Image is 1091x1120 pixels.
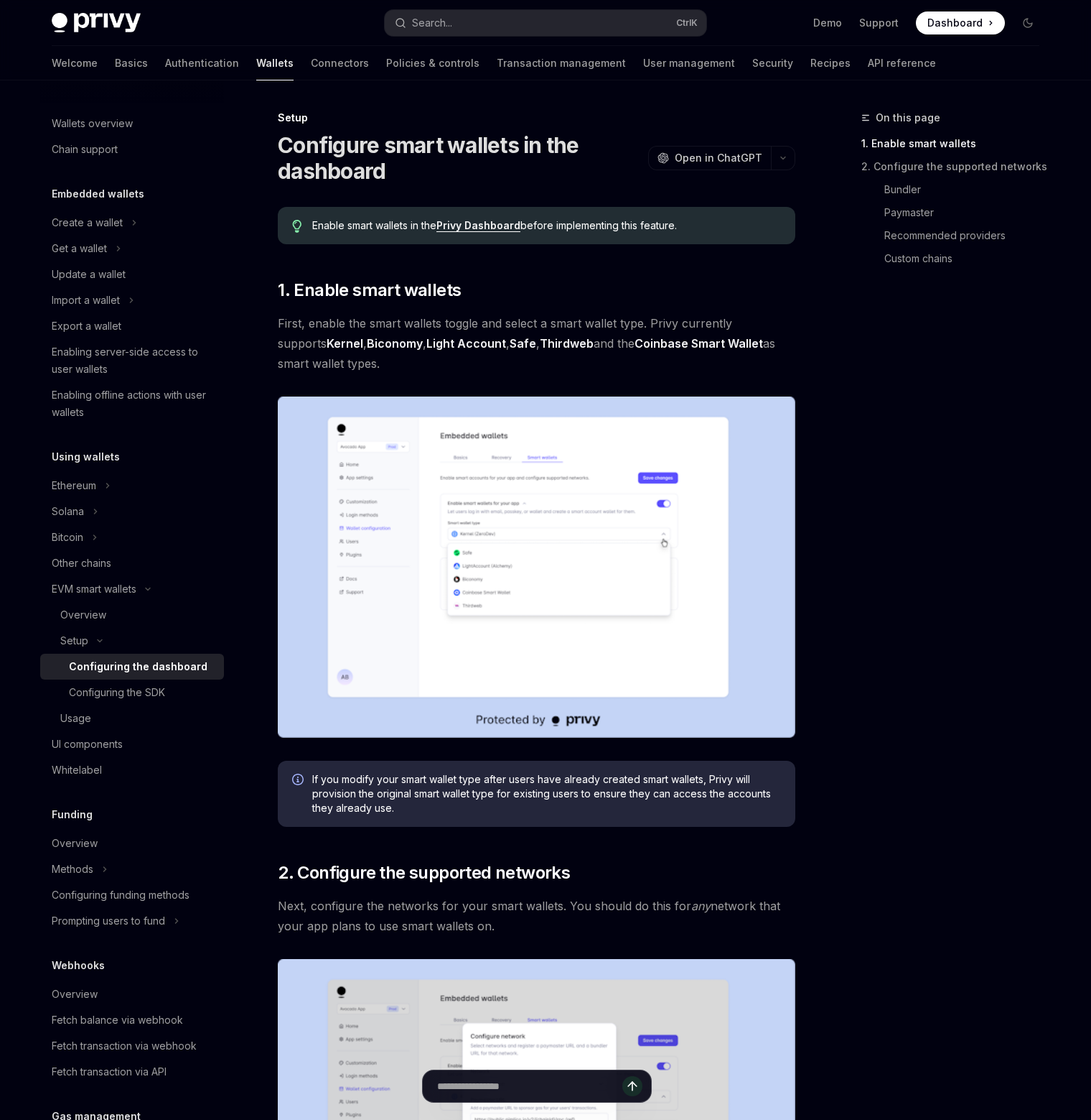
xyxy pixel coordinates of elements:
[115,46,148,80] a: Basics
[52,861,93,878] div: Methods
[40,705,224,731] a: Usage
[813,16,842,30] a: Demo
[676,17,698,29] span: Ctrl K
[40,111,224,136] a: Wallets overview
[1016,11,1039,34] button: Toggle dark mode
[312,772,781,815] span: If you modify your smart wallet type after users have already created smart wallets, Privy will p...
[386,46,479,80] a: Policies & controls
[540,336,594,351] a: Thirdweb
[40,210,224,236] button: Toggle Create a wallet section
[752,46,793,80] a: Security
[52,46,98,80] a: Welcome
[327,336,363,351] a: Kernel
[292,220,302,233] svg: Tip
[52,503,84,520] div: Solana
[52,835,98,852] div: Overview
[40,287,224,313] button: Toggle Import a wallet section
[426,336,506,351] a: Light Account
[691,899,711,913] em: any
[52,185,144,203] h5: Embedded wallets
[40,524,224,550] button: Toggle Bitcoin section
[40,731,224,757] a: UI components
[497,46,626,80] a: Transaction management
[52,806,93,823] h5: Funding
[52,986,98,1003] div: Overview
[40,602,224,628] a: Overview
[52,1063,167,1080] div: Fetch transaction via API
[861,155,1051,178] a: 2. Configure the supported networks
[643,46,735,80] a: User management
[52,912,165,930] div: Prompting users to fund
[40,382,224,425] a: Enabling offline actions with user wallets
[40,499,224,524] button: Toggle Solana section
[278,313,795,374] span: First, enable the smart wallets toggle and select a smart wallet type. Privy currently supports ,...
[278,397,795,738] img: Sample enable smart wallets
[52,1012,183,1029] div: Fetch balance via webhook
[40,757,224,783] a: Whitelabel
[927,16,983,30] span: Dashboard
[40,1059,224,1085] a: Fetch transaction via API
[40,550,224,576] a: Other chains
[60,632,88,649] div: Setup
[412,14,452,32] div: Search...
[40,908,224,934] button: Toggle Prompting users to fund section
[868,46,936,80] a: API reference
[52,957,105,974] h5: Webhooks
[916,11,1005,34] a: Dashboard
[52,580,136,598] div: EVM smart wallets
[52,387,215,421] div: Enabling offline actions with user wallets
[52,762,102,779] div: Whitelabel
[367,336,423,351] a: Biconomy
[40,576,224,602] button: Toggle EVM smart wallets section
[52,477,96,494] div: Ethereum
[437,1070,622,1102] input: Ask a question...
[861,132,1051,155] a: 1. Enable smart wallets
[861,247,1051,270] a: Custom chains
[40,830,224,856] a: Overview
[69,684,165,701] div: Configuring the SDK
[40,856,224,882] button: Toggle Methods section
[52,292,120,309] div: Import a wallet
[40,313,224,339] a: Export a wallet
[60,606,106,624] div: Overview
[510,336,536,351] a: Safe
[52,115,133,132] div: Wallets overview
[40,236,224,262] button: Toggle Get a wallet section
[385,10,706,36] button: Open search
[52,13,141,33] img: dark logo
[311,46,369,80] a: Connectors
[40,882,224,908] a: Configuring funding methods
[40,680,224,705] a: Configuring the SDK
[52,318,121,335] div: Export a wallet
[40,1033,224,1059] a: Fetch transaction via webhook
[436,219,520,232] a: Privy Dashboard
[278,861,570,884] span: 2. Configure the supported networks
[52,448,120,466] h5: Using wallets
[69,658,207,675] div: Configuring the dashboard
[40,339,224,382] a: Enabling server-side access to user wallets
[52,266,126,283] div: Update a wallet
[861,178,1051,201] a: Bundler
[648,146,771,170] button: Open in ChatGPT
[292,774,306,788] svg: Info
[278,132,642,184] h1: Configure smart wallets in the dashboard
[675,151,762,165] span: Open in ChatGPT
[40,628,224,654] button: Toggle Setup section
[278,111,795,125] div: Setup
[52,887,189,904] div: Configuring funding methods
[52,141,118,158] div: Chain support
[256,46,294,80] a: Wallets
[40,473,224,499] button: Toggle Ethereum section
[40,262,224,287] a: Update a wallet
[861,224,1051,247] a: Recommended providers
[876,109,940,126] span: On this page
[52,1037,197,1055] div: Fetch transaction via webhook
[312,218,781,233] span: Enable smart wallets in the before implementing this feature.
[52,240,107,257] div: Get a wallet
[165,46,239,80] a: Authentication
[52,555,111,572] div: Other chains
[52,736,123,753] div: UI components
[622,1076,642,1096] button: Send message
[635,336,763,351] a: Coinbase Smart Wallet
[278,279,461,302] span: 1. Enable smart wallets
